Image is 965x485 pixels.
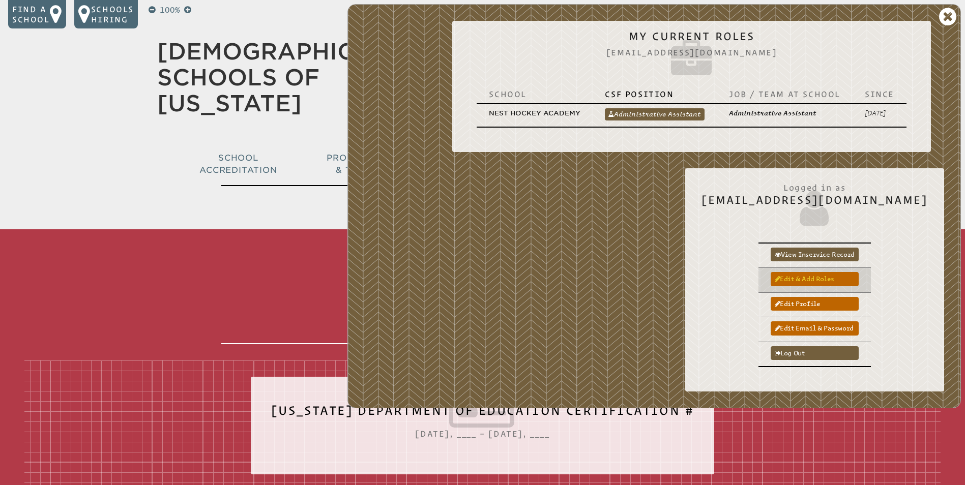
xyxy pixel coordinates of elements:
p: CSF Position [605,89,705,99]
a: Edit & add roles [771,272,859,286]
h2: My Current Roles [469,30,915,81]
p: 100% [158,4,182,16]
p: Administrative Assistant [729,108,840,118]
p: Job / Team at School [729,89,840,99]
a: Edit profile [771,297,859,311]
a: [DEMOGRAPHIC_DATA] Schools of [US_STATE] [157,38,446,116]
h2: [US_STATE] Department of Education Certification # [271,397,694,432]
a: Log out [771,346,859,360]
a: Administrative Assistant [605,108,705,120]
p: School [489,89,580,99]
span: Logged in as [701,177,928,194]
p: Find a school [12,4,50,24]
p: Schools Hiring [91,4,134,24]
a: View inservice record [771,248,859,261]
h1: Teacher Inservice Record [221,233,744,344]
h2: [EMAIL_ADDRESS][DOMAIN_NAME] [701,177,928,228]
span: [DATE], ____ – [DATE], ____ [415,429,549,438]
p: Nest Hockey Academy [489,108,580,118]
p: [DATE] [865,108,894,118]
span: Professional Development & Teacher Certification [327,153,475,175]
p: Since [865,89,894,99]
span: School Accreditation [199,153,277,175]
a: Edit email & password [771,321,859,335]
